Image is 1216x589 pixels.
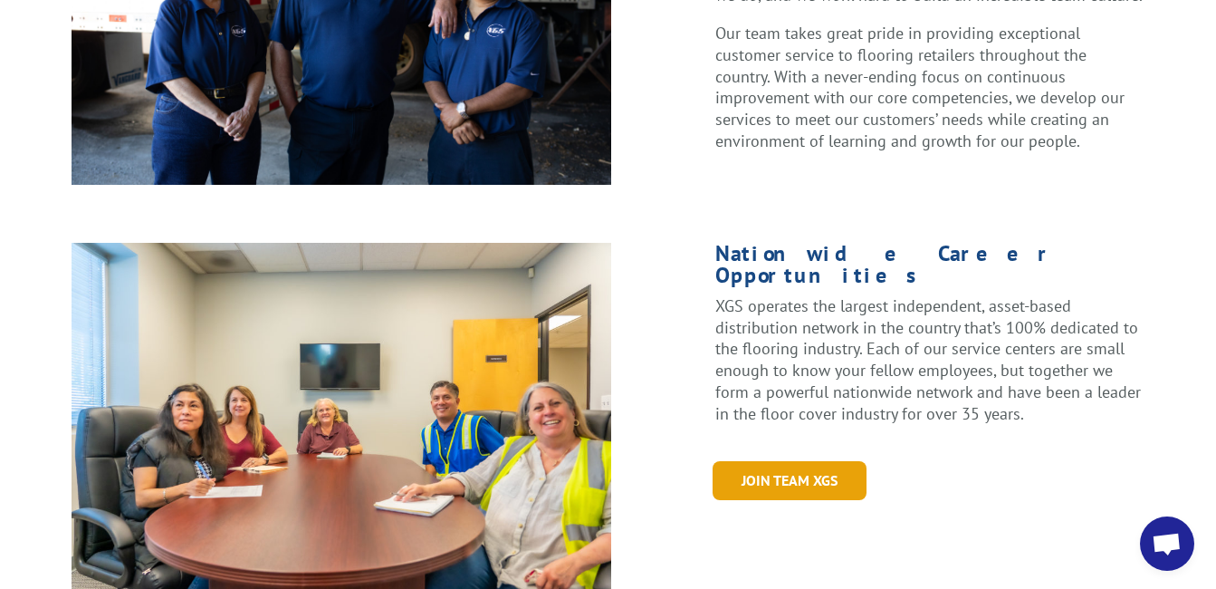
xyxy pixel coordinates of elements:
[1140,517,1194,571] div: Open chat
[715,295,1144,425] p: XGS operates the largest independent, asset-based distribution network in the country that’s 100%...
[715,23,1144,152] p: Our team takes great pride in providing exceptional customer service to flooring retailers throug...
[713,461,867,500] a: Join Team XGS
[715,239,1053,289] span: Nationwide Career Opportunities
